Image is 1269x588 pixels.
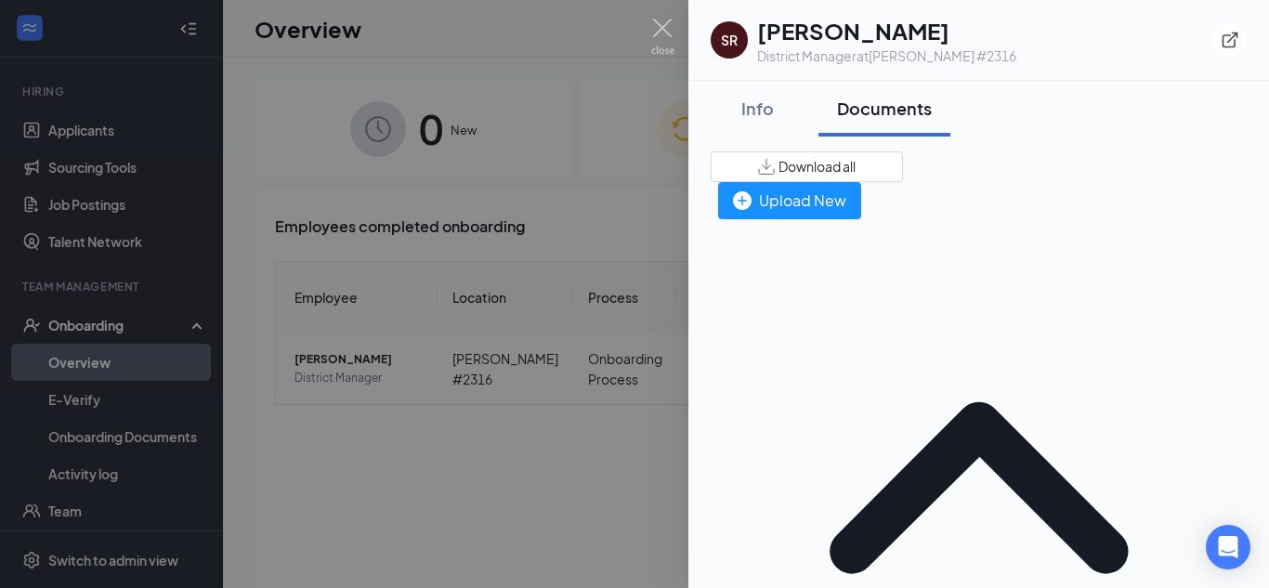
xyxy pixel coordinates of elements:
div: SR [721,31,738,49]
h1: [PERSON_NAME] [757,15,1016,46]
svg: ExternalLink [1221,31,1239,49]
div: Documents [837,97,932,120]
span: Download all [778,157,856,176]
button: ExternalLink [1213,23,1247,57]
button: Download all [711,151,903,182]
div: Open Intercom Messenger [1206,525,1250,569]
div: Upload New [733,189,846,212]
div: District Manager at [PERSON_NAME] #2316 [757,46,1016,65]
button: Upload New [718,182,861,219]
div: Info [729,97,785,120]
